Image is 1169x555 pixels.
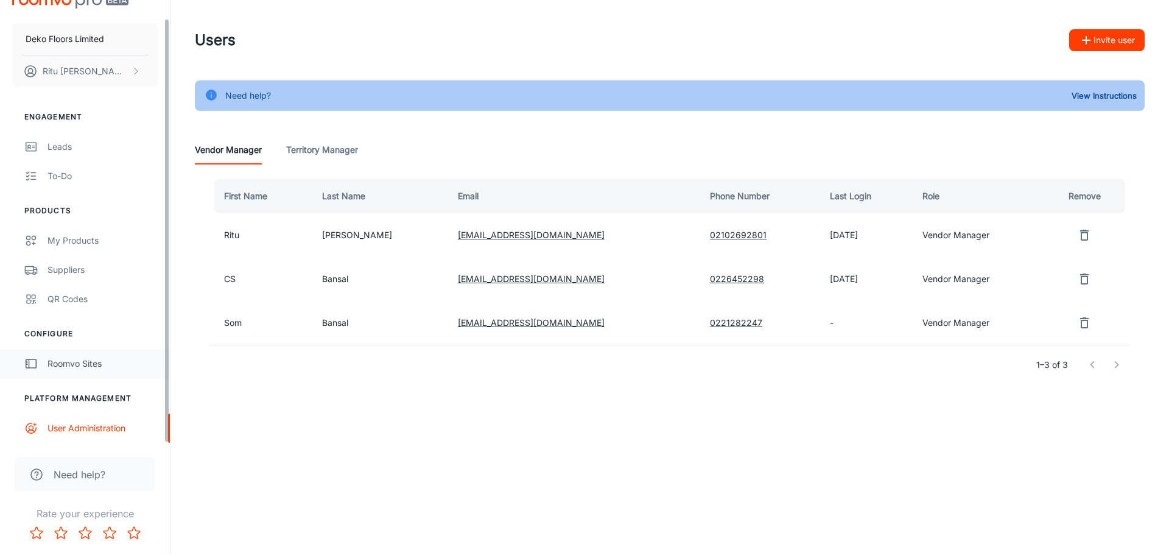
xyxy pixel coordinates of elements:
td: Som [209,301,312,345]
button: remove user [1072,311,1097,335]
div: To-do [47,169,158,183]
th: First Name [209,179,312,213]
th: Role [913,179,1044,213]
td: Vendor Manager [913,257,1044,301]
a: Territory Manager [286,135,358,164]
div: Need help? [225,84,271,107]
p: 1–3 of 3 [1036,358,1068,372]
p: Ritu [PERSON_NAME] [43,65,128,78]
a: 0221282247 [710,317,762,328]
button: remove user [1072,223,1097,247]
td: Vendor Manager [913,213,1044,257]
div: Suppliers [47,263,158,277]
a: 02102692801 [710,230,767,240]
td: Bansal [312,301,448,345]
td: CS [209,257,312,301]
th: Last Name [312,179,448,213]
div: Roomvo Sites [47,357,158,370]
a: 0226452298 [710,274,764,284]
a: [EMAIL_ADDRESS][DOMAIN_NAME] [458,317,605,328]
td: - [820,301,913,345]
td: Ritu [209,213,312,257]
button: Invite user [1069,29,1145,51]
td: [DATE] [820,213,913,257]
th: Phone Number [700,179,820,213]
td: [DATE] [820,257,913,301]
a: [EMAIL_ADDRESS][DOMAIN_NAME] [458,274,605,284]
button: View Instructions [1069,87,1140,105]
button: Deko Floors Limited [12,23,158,55]
div: QR Codes [47,292,158,306]
th: Last Login [820,179,913,213]
div: User Administration [47,422,158,435]
div: Leads [47,140,158,154]
th: Remove [1044,179,1130,213]
th: Email [448,179,700,213]
button: Ritu [PERSON_NAME] [12,55,158,87]
div: My Products [47,234,158,247]
a: [EMAIL_ADDRESS][DOMAIN_NAME] [458,230,605,240]
button: remove user [1072,267,1097,291]
td: [PERSON_NAME] [312,213,448,257]
td: Bansal [312,257,448,301]
h1: Users [195,29,236,51]
td: Vendor Manager [913,301,1044,345]
p: Deko Floors Limited [26,32,104,46]
a: Vendor Manager [195,135,262,164]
